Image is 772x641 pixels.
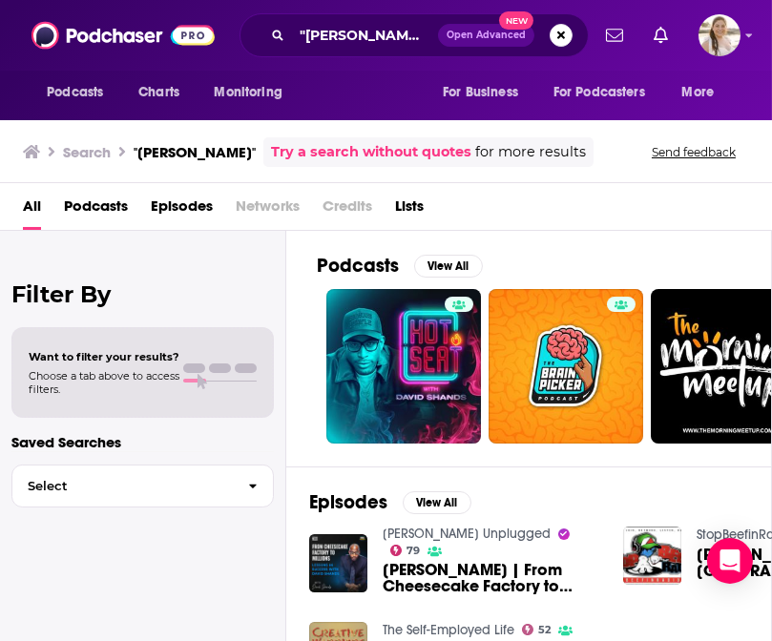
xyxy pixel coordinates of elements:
[541,74,673,111] button: open menu
[317,254,399,278] h2: Podcasts
[682,79,715,106] span: More
[240,13,589,57] div: Search podcasts, credits, & more...
[383,526,551,542] a: Mick Unplugged
[11,465,274,507] button: Select
[29,369,179,396] span: Choose a tab above to access filters.
[598,19,631,52] a: Show notifications dropdown
[499,11,533,30] span: New
[383,562,600,594] a: David Shands | From Cheesecake Factory to Millions: Lessons in Success with David Shands
[134,143,256,161] h3: "[PERSON_NAME]"
[707,538,753,584] div: Open Intercom Messenger
[11,433,274,451] p: Saved Searches
[33,74,128,111] button: open menu
[271,141,471,163] a: Try a search without quotes
[447,31,526,40] span: Open Advanced
[699,14,741,56] span: Logged in as acquavie
[29,350,179,363] span: Want to filter your results?
[395,191,424,230] a: Lists
[475,141,586,163] span: for more results
[11,280,274,308] h2: Filter By
[403,491,471,514] button: View All
[438,24,534,47] button: Open AdvancedNew
[64,191,128,230] a: Podcasts
[553,79,645,106] span: For Podcasters
[390,545,421,556] a: 79
[538,626,551,634] span: 52
[646,19,676,52] a: Show notifications dropdown
[429,74,542,111] button: open menu
[31,17,215,53] img: Podchaser - Follow, Share and Rate Podcasts
[522,624,552,635] a: 52
[138,79,179,106] span: Charts
[63,143,111,161] h3: Search
[151,191,213,230] a: Episodes
[292,20,438,51] input: Search podcasts, credits, & more...
[443,79,518,106] span: For Business
[126,74,191,111] a: Charts
[669,74,739,111] button: open menu
[407,547,420,555] span: 79
[414,255,483,278] button: View All
[383,562,600,594] span: [PERSON_NAME] | From Cheesecake Factory to Millions: Lessons in Success with [PERSON_NAME]
[200,74,306,111] button: open menu
[317,254,483,278] a: PodcastsView All
[12,480,233,492] span: Select
[646,144,741,160] button: Send feedback
[309,534,367,592] img: David Shands | From Cheesecake Factory to Millions: Lessons in Success with David Shands
[23,191,41,230] a: All
[699,14,741,56] img: User Profile
[214,79,282,106] span: Monitoring
[323,191,372,230] span: Credits
[699,14,741,56] button: Show profile menu
[309,490,471,514] a: EpisodesView All
[383,622,514,638] a: The Self-Employed Life
[623,527,681,585] img: David Shands #Chicago
[309,490,387,514] h2: Episodes
[236,191,300,230] span: Networks
[47,79,103,106] span: Podcasts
